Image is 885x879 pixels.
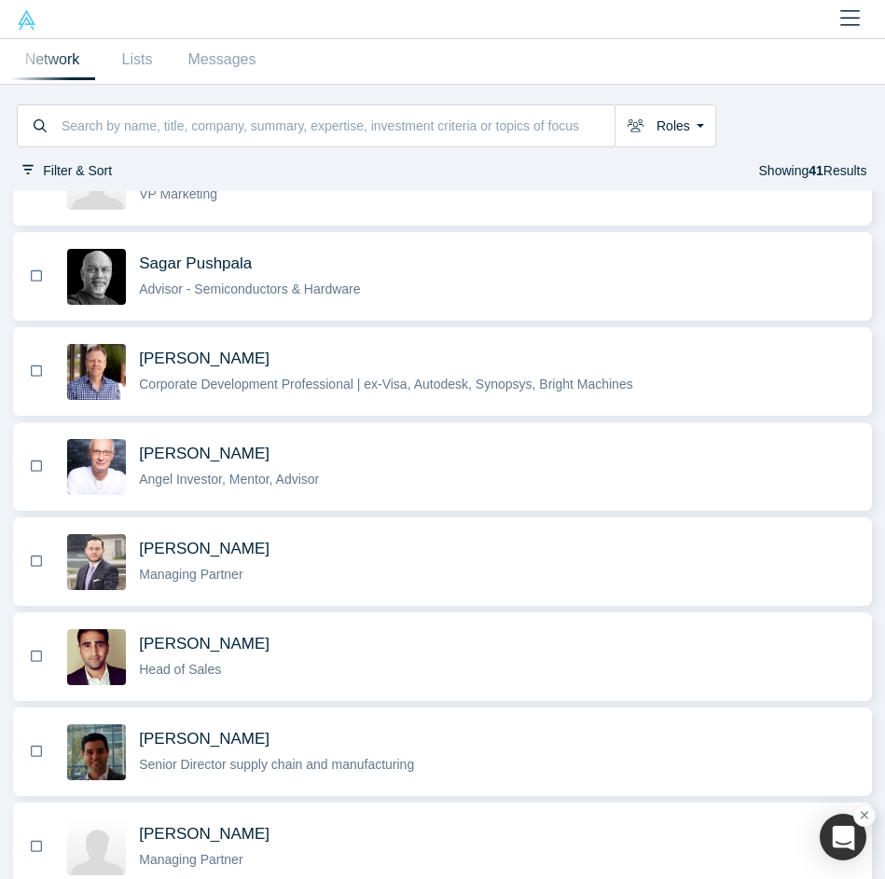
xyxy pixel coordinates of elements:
[67,724,126,780] img: Karim M. Mekouar's Profile Image
[139,186,217,201] span: VP Marketing
[19,709,866,794] button: Bookmark[PERSON_NAME]Senior Director supply chain and manufacturing
[67,534,126,590] img: Gerardo Herrera's Profile Image
[13,613,872,700] button: BookmarkVik Sreedhar's Profile Image[PERSON_NAME]Head of Sales
[19,424,866,509] button: Bookmark[PERSON_NAME]Angel Investor, Mentor, Advisor
[13,328,872,415] button: BookmarkJosh Ewing's Profile Image[PERSON_NAME]Corporate Development Professional | ex-Visa, Auto...
[139,254,252,273] span: Sagar Pushpala
[25,646,48,667] button: Bookmark
[19,329,866,414] button: Bookmark[PERSON_NAME]Corporate Development Professional | ex-Visa, Autodesk, Synopsys, Bright Mac...
[25,456,48,477] button: Bookmark
[139,567,242,582] span: Managing Partner
[17,10,36,30] img: Alchemist Vault Logo
[25,551,48,572] button: Bookmark
[139,349,270,368] span: [PERSON_NAME]
[25,266,48,287] button: Bookmark
[67,439,126,495] img: Ingo Juraske's Profile Image
[17,160,118,182] button: Filter & Sort
[139,852,242,867] span: Managing Partner
[13,233,872,320] button: BookmarkSagar Pushpala's Profile ImageSagar PushpalaAdvisor - Semiconductors & Hardware
[139,729,270,749] span: [PERSON_NAME]
[809,163,823,178] strong: 41
[13,423,872,510] button: BookmarkIngo Juraske's Profile Image[PERSON_NAME]Angel Investor, Mentor, Advisor
[19,519,866,604] button: Bookmark[PERSON_NAME]Managing Partner
[43,163,112,178] span: Filter & Sort
[25,741,48,762] button: Bookmark
[67,344,126,400] img: Josh Ewing's Profile Image
[139,634,270,653] span: [PERSON_NAME]
[139,539,270,558] span: [PERSON_NAME]
[139,472,319,487] span: Angel Investor, Mentor, Advisor
[139,282,360,296] span: Advisor - Semiconductors & Hardware
[139,662,221,677] span: Head of Sales
[19,234,866,319] button: BookmarkSagar PushpalaAdvisor - Semiconductors & Hardware
[139,757,414,772] span: Senior Director supply chain and manufacturing
[19,614,866,699] button: Bookmark[PERSON_NAME]Head of Sales
[10,39,95,80] a: Network
[615,104,716,147] button: Roles
[25,361,48,382] button: Bookmark
[95,39,180,80] a: Lists
[67,629,126,685] img: Vik Sreedhar's Profile Image
[25,836,48,858] button: Bookmark
[60,107,615,144] input: Search by name, title, company, summary, expertise, investment criteria or topics of focus
[13,708,872,795] button: BookmarkKarim M. Mekouar's Profile Image[PERSON_NAME]Senior Director supply chain and manufacturing
[67,819,126,875] img: Hamid Barkhordar's Profile Image
[67,249,126,305] img: Sagar Pushpala's Profile Image
[139,377,632,391] span: Corporate Development Professional | ex-Visa, Autodesk, Synopsys, Bright Machines
[180,39,265,80] a: Messages
[139,824,270,844] span: [PERSON_NAME]
[13,518,872,605] button: BookmarkGerardo Herrera's Profile Image[PERSON_NAME]Managing Partner
[139,444,270,463] span: [PERSON_NAME]
[759,163,867,178] span: Showing Results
